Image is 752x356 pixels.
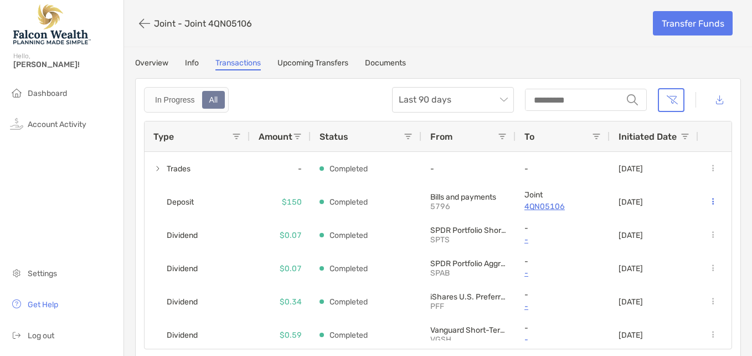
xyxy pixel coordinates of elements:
span: Amount [259,131,292,142]
div: - [250,152,311,185]
span: Status [320,131,348,142]
p: - [430,164,507,174]
p: Completed [329,228,368,242]
p: [DATE] [619,164,643,174]
div: All [203,92,224,108]
p: Completed [329,328,368,342]
p: Bills and payments [430,192,507,202]
span: Account Activity [28,120,86,129]
p: - [524,223,601,233]
p: - [524,290,601,299]
p: Completed [329,162,368,176]
img: household icon [10,86,23,99]
img: get-help icon [10,297,23,311]
span: To [524,131,534,142]
span: Dividend [167,326,198,344]
p: VGSH [430,335,507,344]
p: Completed [329,295,368,309]
a: Documents [365,58,406,70]
span: Settings [28,269,57,278]
a: Transactions [215,58,261,70]
p: [DATE] [619,330,643,340]
p: Completed [329,195,368,209]
div: segmented control [144,87,229,113]
p: $0.34 [280,295,302,309]
p: PFF [430,302,507,311]
p: SPTS [430,235,507,245]
a: Upcoming Transfers [277,58,348,70]
a: - [524,299,601,313]
p: $0.07 [280,262,302,276]
p: 5796 [430,202,507,211]
p: $0.07 [280,228,302,242]
p: Joint - Joint 4QN05106 [154,18,252,29]
span: Dividend [167,226,198,245]
p: [DATE] [619,264,643,273]
span: [PERSON_NAME]! [13,60,117,69]
img: activity icon [10,117,23,130]
p: [DATE] [619,197,643,207]
p: SPDR Portfolio Short Term Treasury ETF [430,226,507,235]
a: 4QN05106 [524,200,601,213]
p: Completed [329,262,368,276]
img: settings icon [10,266,23,279]
span: Type [153,131,174,142]
p: $150 [282,195,302,209]
span: Last 90 days [399,88,507,112]
span: Initiated Date [619,131,677,142]
a: - [524,333,601,347]
span: Dashboard [28,89,67,98]
p: - [524,323,601,333]
p: SPDR Portfolio Aggregate Bond ETF [430,259,507,268]
span: Dividend [167,260,198,278]
span: Trades [167,160,190,178]
img: input icon [627,94,638,105]
a: Info [185,58,199,70]
p: Vanguard Short-Term Government Bond ETF [430,326,507,335]
p: SPAB [430,268,507,278]
span: Deposit [167,193,194,211]
p: $0.59 [280,328,302,342]
a: Transfer Funds [653,11,733,35]
p: [DATE] [619,297,643,307]
p: - [524,164,601,174]
img: Falcon Wealth Planning Logo [13,4,91,44]
span: From [430,131,452,142]
button: Clear filters [658,88,684,112]
span: Get Help [28,300,58,309]
span: Dividend [167,293,198,311]
p: - [524,257,601,266]
a: - [524,233,601,247]
a: - [524,266,601,280]
p: iShares U.S. Preferred Stock [430,292,507,302]
a: Overview [135,58,168,70]
img: logout icon [10,328,23,342]
span: Log out [28,331,54,340]
div: In Progress [149,92,201,108]
p: [DATE] [619,231,643,240]
p: Joint [524,190,601,200]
